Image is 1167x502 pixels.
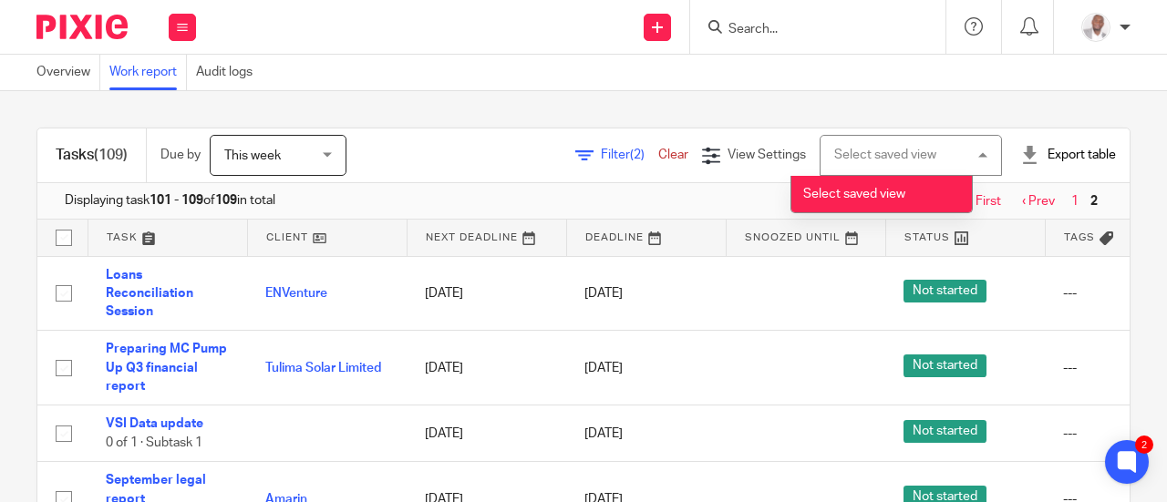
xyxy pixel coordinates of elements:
[728,149,806,161] span: View Settings
[36,55,100,90] a: Overview
[966,195,1001,208] a: « First
[834,149,936,161] div: Select saved view
[601,149,658,161] span: Filter
[904,420,986,443] span: Not started
[803,188,905,200] span: Select saved view
[265,362,381,374] a: Tulima Solar Limited
[94,148,128,162] span: (109)
[1135,435,1153,454] div: 2
[630,149,645,161] span: (2)
[106,269,193,319] a: Loans Reconciliation Session
[36,15,128,39] img: Pixie
[584,359,707,377] div: [DATE]
[56,146,128,165] h1: Tasks
[407,405,566,462] td: [DATE]
[1081,13,1110,42] img: Paul%20S%20-%20Picture.png
[407,256,566,331] td: [DATE]
[106,436,202,449] span: 0 of 1 · Subtask 1
[65,191,275,210] span: Displaying task of in total
[904,280,986,302] span: Not started
[215,194,237,207] b: 109
[727,22,891,38] input: Search
[1086,190,1102,212] span: 2
[1064,232,1095,242] span: Tags
[109,55,187,90] a: Work report
[106,343,227,393] a: Preparing MC Pump Up Q3 financial report
[1071,195,1079,208] a: 1
[407,331,566,405] td: [DATE]
[160,146,201,164] p: Due by
[1022,195,1055,208] a: ‹ Prev
[658,149,688,161] a: Clear
[265,287,327,300] a: ENVenture
[584,284,707,302] div: [DATE]
[957,194,1102,209] nav: pager
[1020,146,1116,164] div: Export table
[196,55,262,90] a: Audit logs
[150,194,203,207] b: 101 - 109
[904,354,986,377] span: Not started
[106,417,203,430] a: VSI Data update
[584,425,707,443] div: [DATE]
[224,149,281,162] span: This week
